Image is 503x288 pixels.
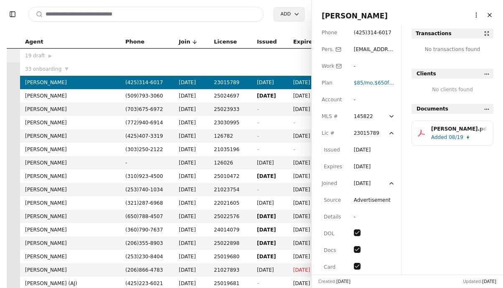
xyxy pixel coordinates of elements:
[293,172,323,180] span: [DATE]
[214,199,247,207] span: 22021605
[257,266,283,274] span: [DATE]
[257,252,283,261] span: [DATE]
[322,45,345,54] div: Pers.
[257,239,283,247] span: [DATE]
[354,213,369,221] div: -
[354,196,391,204] div: Advertisement
[322,62,345,70] div: Work
[214,266,247,274] span: 21027893
[257,133,259,139] span: -
[293,185,323,194] span: [DATE]
[179,159,204,167] span: [DATE]
[125,187,163,193] span: ( 253 ) 740 - 1034
[257,37,277,46] span: Issued
[179,92,204,100] span: [DATE]
[257,199,283,207] span: [DATE]
[293,105,323,113] span: [DATE]
[431,125,487,133] div: [PERSON_NAME].pdf
[293,78,323,87] span: [DATE]
[25,118,115,127] span: [PERSON_NAME]
[25,132,115,140] span: [PERSON_NAME]
[125,254,163,260] span: ( 253 ) 230 - 8404
[257,120,259,126] span: -
[25,159,115,167] span: [PERSON_NAME]
[179,185,204,194] span: [DATE]
[179,279,204,288] span: [DATE]
[257,159,283,167] span: [DATE]
[179,212,204,221] span: [DATE]
[322,246,345,255] div: Docs
[417,105,448,113] span: Documents
[214,145,247,154] span: 21035196
[293,266,323,274] span: [DATE]
[354,95,369,104] div: -
[214,132,247,140] span: 126782
[354,62,369,70] div: -
[179,37,190,46] span: Join
[322,95,345,104] div: Account
[257,78,283,87] span: [DATE]
[354,146,371,154] div: [DATE]
[25,279,115,288] span: [PERSON_NAME] (AJ)
[125,213,163,219] span: ( 650 ) 788 - 4507
[375,80,397,86] span: ,
[322,112,345,121] div: MLS #
[125,120,163,126] span: ( 772 ) 940 - 6914
[125,240,163,246] span: ( 206 ) 355 - 8903
[214,252,247,261] span: 25019680
[322,28,345,37] div: Phone
[354,80,375,86] span: ,
[25,37,43,46] span: Agent
[375,80,396,86] span: $650 fee
[125,106,163,112] span: ( 703 ) 675 - 6972
[322,79,345,87] div: Plan
[274,7,305,21] button: Add
[463,278,496,285] div: Updated:
[25,266,115,274] span: [PERSON_NAME]
[293,132,323,140] span: [DATE]
[25,92,115,100] span: [PERSON_NAME]
[179,266,204,274] span: [DATE]
[257,147,259,152] span: -
[293,199,323,207] span: [DATE]
[48,52,52,60] span: ▶
[25,185,115,194] span: [PERSON_NAME]
[354,179,371,188] div: [DATE]
[214,239,247,247] span: 25022898
[416,29,452,38] div: Transactions
[293,212,323,221] span: [DATE]
[214,37,237,46] span: License
[179,172,204,180] span: [DATE]
[125,80,163,85] span: ( 425 ) 314 - 6017
[257,226,283,234] span: [DATE]
[125,267,163,273] span: ( 206 ) 866 - 4783
[354,162,371,171] div: [DATE]
[125,159,169,167] span: -
[214,212,247,221] span: 25022576
[322,263,345,271] div: Card
[293,226,323,234] span: [DATE]
[25,105,115,113] span: [PERSON_NAME]
[179,226,204,234] span: [DATE]
[179,78,204,87] span: [DATE]
[125,37,145,46] span: Phone
[354,112,373,121] div: 145822
[257,172,283,180] span: [DATE]
[257,92,283,100] span: [DATE]
[412,121,493,146] button: [PERSON_NAME].pdfAdded08/19
[354,46,394,69] span: [EMAIL_ADDRESS][DOMAIN_NAME]
[214,118,247,127] span: 23030995
[214,92,247,100] span: 25024697
[25,212,115,221] span: [PERSON_NAME]
[322,179,345,188] div: Joined
[257,212,283,221] span: [DATE]
[179,239,204,247] span: [DATE]
[214,185,247,194] span: 21023754
[412,45,493,59] div: No transactions found
[449,133,463,141] span: 08/19
[322,129,345,137] div: Lic #
[214,159,247,167] span: 126026
[293,159,323,167] span: [DATE]
[322,213,345,221] div: Details
[25,226,115,234] span: [PERSON_NAME]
